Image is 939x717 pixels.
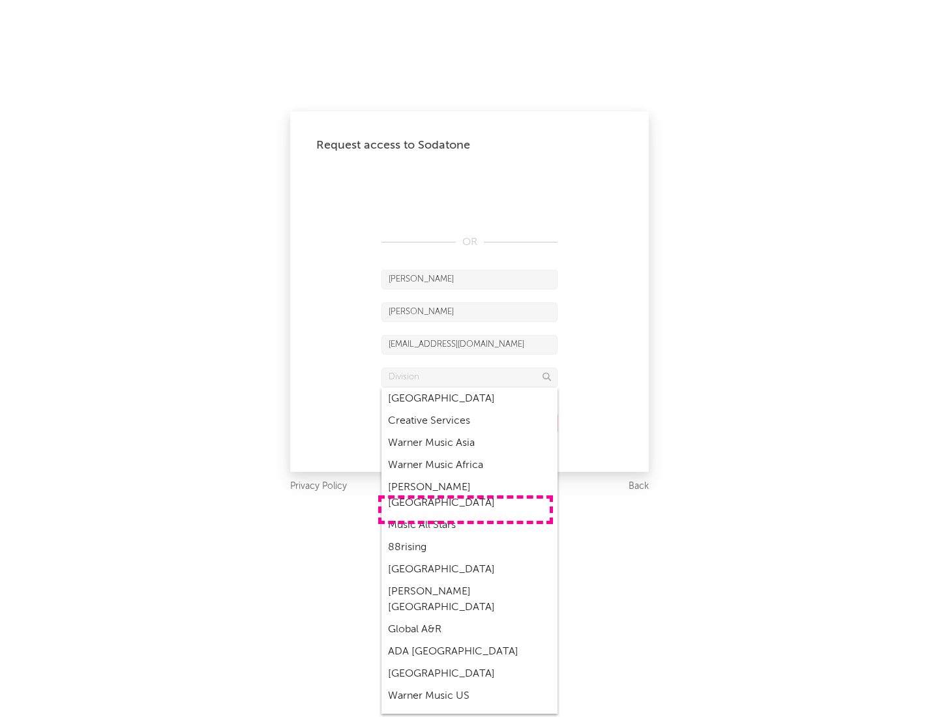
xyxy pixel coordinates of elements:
input: Division [381,368,558,387]
input: First Name [381,270,558,289]
div: [PERSON_NAME] [GEOGRAPHIC_DATA] [381,476,558,514]
input: Last Name [381,302,558,322]
div: Warner Music Asia [381,432,558,454]
div: [PERSON_NAME] [GEOGRAPHIC_DATA] [381,581,558,619]
div: [GEOGRAPHIC_DATA] [381,388,558,410]
div: Music All Stars [381,514,558,536]
div: Request access to Sodatone [316,138,623,153]
div: [GEOGRAPHIC_DATA] [381,663,558,685]
div: Warner Music Africa [381,454,558,476]
div: Global A&R [381,619,558,641]
input: Email [381,335,558,355]
div: OR [381,235,558,250]
div: Creative Services [381,410,558,432]
div: [GEOGRAPHIC_DATA] [381,559,558,581]
a: Privacy Policy [290,478,347,495]
a: Back [629,478,649,495]
div: ADA [GEOGRAPHIC_DATA] [381,641,558,663]
div: 88rising [381,536,558,559]
div: Warner Music US [381,685,558,707]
